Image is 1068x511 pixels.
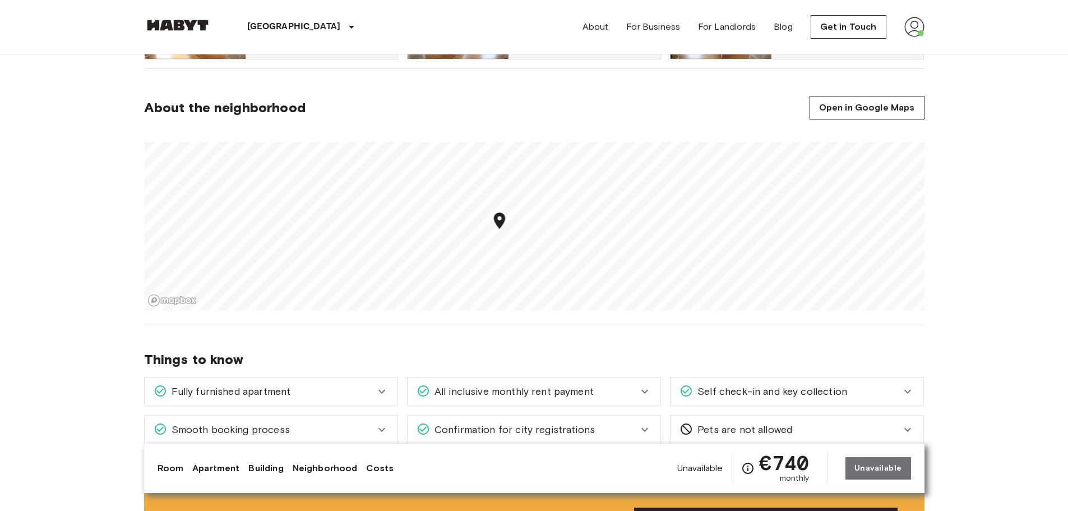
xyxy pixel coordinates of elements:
[671,378,923,406] div: Self check-in and key collection
[167,422,290,437] span: Smooth booking process
[158,462,184,475] a: Room
[144,351,924,368] span: Things to know
[489,211,509,234] div: Map marker
[430,422,595,437] span: Confirmation for city registrations
[167,384,291,399] span: Fully furnished apartment
[248,462,283,475] a: Building
[144,20,211,31] img: Habyt
[145,378,397,406] div: Fully furnished apartment
[671,416,923,444] div: Pets are not allowed
[759,453,809,473] span: €740
[408,416,660,444] div: Confirmation for city registrations
[698,20,756,34] a: For Landlords
[741,462,755,475] svg: Check cost overview for full price breakdown. Please note that discounts apply to new joiners onl...
[408,378,660,406] div: All inclusive monthly rent payment
[430,384,594,399] span: All inclusive monthly rent payment
[144,142,924,310] canvas: Map
[774,20,793,34] a: Blog
[677,462,723,475] span: Unavailable
[780,473,809,484] span: monthly
[366,462,394,475] a: Costs
[811,15,886,39] a: Get in Touch
[626,20,680,34] a: For Business
[693,422,792,437] span: Pets are not allowed
[693,384,847,399] span: Self check-in and key collection
[896,45,919,54] p: €590
[144,99,306,116] span: About the neighborhood
[904,17,924,37] img: avatar
[293,462,358,475] a: Neighborhood
[810,96,924,119] a: Open in Google Maps
[192,462,239,475] a: Apartment
[145,416,397,444] div: Smooth booking process
[582,20,609,34] a: About
[247,20,341,34] p: [GEOGRAPHIC_DATA]
[147,294,197,307] a: Mapbox logo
